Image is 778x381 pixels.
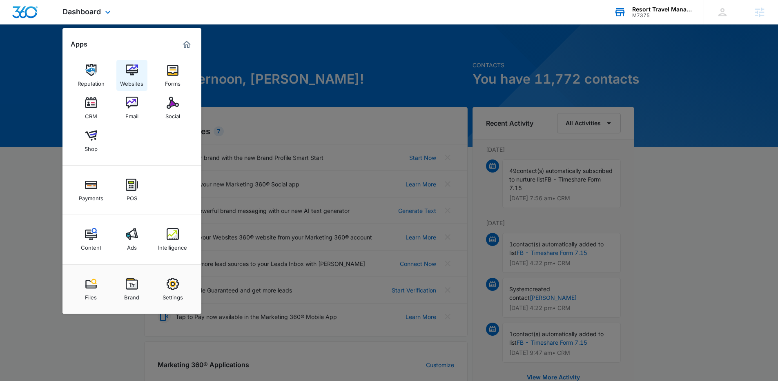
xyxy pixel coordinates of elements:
[116,224,147,255] a: Ads
[85,142,98,152] div: Shop
[78,76,105,87] div: Reputation
[116,175,147,206] a: POS
[76,60,107,91] a: Reputation
[76,175,107,206] a: Payments
[81,240,101,251] div: Content
[85,109,97,120] div: CRM
[85,290,97,301] div: Files
[71,40,87,48] h2: Apps
[180,38,193,51] a: Marketing 360® Dashboard
[124,290,139,301] div: Brand
[632,13,692,18] div: account id
[127,240,137,251] div: Ads
[157,60,188,91] a: Forms
[157,224,188,255] a: Intelligence
[125,109,138,120] div: Email
[76,125,107,156] a: Shop
[116,60,147,91] a: Websites
[76,93,107,124] a: CRM
[76,224,107,255] a: Content
[163,290,183,301] div: Settings
[157,274,188,305] a: Settings
[120,76,143,87] div: Websites
[158,240,187,251] div: Intelligence
[157,93,188,124] a: Social
[165,109,180,120] div: Social
[632,6,692,13] div: account name
[116,274,147,305] a: Brand
[76,274,107,305] a: Files
[62,7,101,16] span: Dashboard
[116,93,147,124] a: Email
[127,191,137,202] div: POS
[79,191,103,202] div: Payments
[165,76,181,87] div: Forms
